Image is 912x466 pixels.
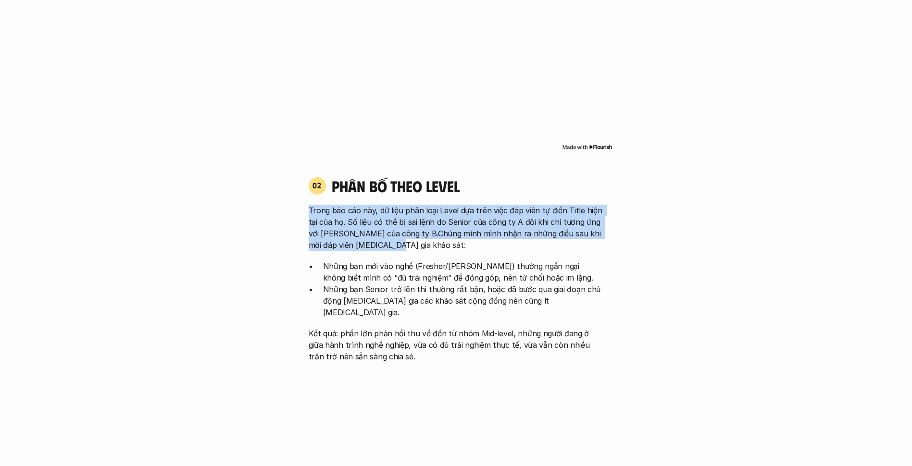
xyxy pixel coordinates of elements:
[323,260,604,283] p: Những bạn mới vào nghề (Fresher/[PERSON_NAME]) thường ngần ngại không biết mình có “đủ trải nghiệ...
[312,182,322,189] p: 02
[309,328,604,362] p: Kết quả: phần lớn phản hồi thu về đến từ nhóm Mid-level, những người đang ở giữa hành trình nghề ...
[309,205,604,251] p: Trong báo cáo này, dữ liệu phân loại Level dựa trên việc đáp viên tự điền Title hiện tại của họ. ...
[323,283,604,318] p: Những bạn Senior trở lên thì thường rất bận, hoặc đã bước qua giai đoạn chủ động [MEDICAL_DATA] g...
[332,177,604,195] h4: phân bố theo Level
[562,143,612,151] img: Made with Flourish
